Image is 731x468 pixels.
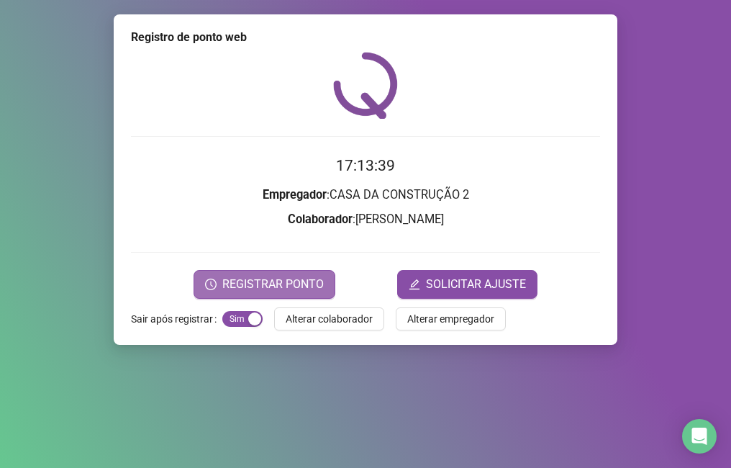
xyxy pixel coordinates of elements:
strong: Colaborador [288,212,353,226]
h3: : CASA DA CONSTRUÇÃO 2 [131,186,600,204]
button: Alterar colaborador [274,307,384,330]
span: clock-circle [205,279,217,290]
h3: : [PERSON_NAME] [131,210,600,229]
button: editSOLICITAR AJUSTE [397,270,537,299]
time: 17:13:39 [336,157,395,174]
span: edit [409,279,420,290]
img: QRPoint [333,52,398,119]
label: Sair após registrar [131,307,222,330]
span: Alterar empregador [407,311,494,327]
div: Registro de ponto web [131,29,600,46]
button: REGISTRAR PONTO [194,270,335,299]
button: Alterar empregador [396,307,506,330]
span: SOLICITAR AJUSTE [426,276,526,293]
span: REGISTRAR PONTO [222,276,324,293]
span: Alterar colaborador [286,311,373,327]
div: Open Intercom Messenger [682,419,717,454]
strong: Empregador [263,188,327,202]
